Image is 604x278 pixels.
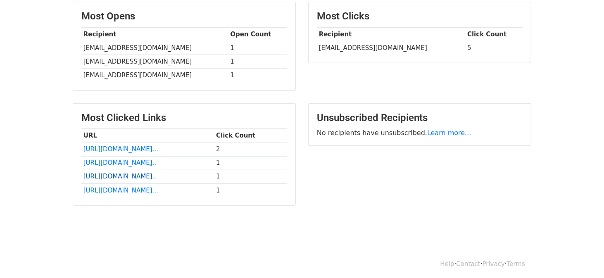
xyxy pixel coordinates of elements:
[563,238,604,278] div: Widget de chat
[317,10,523,22] h3: Most Clicks
[465,41,523,55] td: 5
[214,170,287,183] td: 1
[81,69,228,82] td: [EMAIL_ADDRESS][DOMAIN_NAME]
[81,28,228,41] th: Recipient
[83,159,156,166] a: [URL][DOMAIN_NAME]..
[83,187,158,194] a: [URL][DOMAIN_NAME]...
[214,183,287,197] td: 1
[483,260,505,268] a: Privacy
[228,55,287,69] td: 1
[214,156,287,170] td: 1
[214,143,287,156] td: 2
[228,41,287,55] td: 1
[507,260,525,268] a: Terms
[457,260,480,268] a: Contact
[427,129,471,137] a: Learn more...
[317,112,523,124] h3: Unsubscribed Recipients
[81,112,287,124] h3: Most Clicked Links
[563,238,604,278] iframe: Chat Widget
[440,260,454,268] a: Help
[81,10,287,22] h3: Most Opens
[83,145,158,153] a: [URL][DOMAIN_NAME]...
[228,28,287,41] th: Open Count
[317,41,465,55] td: [EMAIL_ADDRESS][DOMAIN_NAME]
[465,28,523,41] th: Click Count
[317,128,523,137] p: No recipients have unsubscribed.
[228,69,287,82] td: 1
[214,129,287,143] th: Click Count
[81,41,228,55] td: [EMAIL_ADDRESS][DOMAIN_NAME]
[81,129,214,143] th: URL
[81,55,228,69] td: [EMAIL_ADDRESS][DOMAIN_NAME]
[317,28,465,41] th: Recipient
[83,173,156,180] a: [URL][DOMAIN_NAME]..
